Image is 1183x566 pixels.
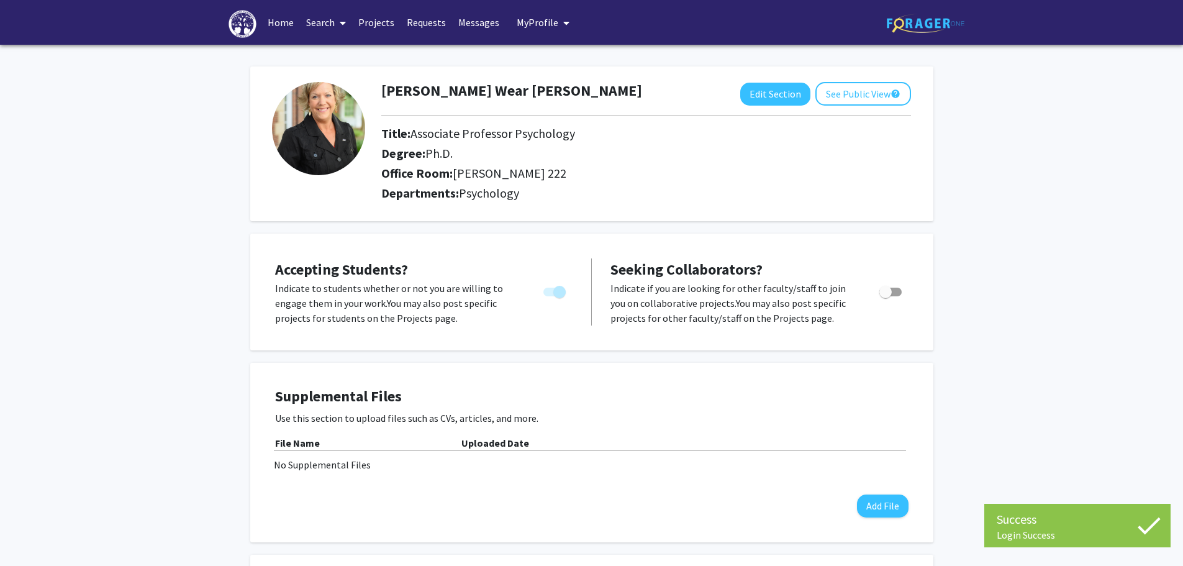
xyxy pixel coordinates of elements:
[381,82,642,100] h1: [PERSON_NAME] Wear [PERSON_NAME]
[997,510,1158,529] div: Success
[352,1,401,44] a: Projects
[857,495,909,518] button: Add File
[410,126,575,141] span: Associate Professor Psychology
[815,82,911,106] button: See Public View
[874,281,909,299] div: Toggle
[461,437,529,449] b: Uploaded Date
[275,260,408,279] span: Accepting Students?
[997,529,1158,541] div: Login Success
[453,165,566,181] span: [PERSON_NAME] 222
[459,185,519,201] span: Psychology
[275,437,320,449] b: File Name
[261,1,300,44] a: Home
[610,281,856,326] p: Indicate if you are looking for other faculty/staff to join you on collaborative projects. You ma...
[517,16,558,29] span: My Profile
[274,457,910,472] div: No Supplemental Files
[381,166,869,181] h2: Office Room:
[300,1,352,44] a: Search
[381,146,869,161] h2: Degree:
[425,145,453,161] span: Ph.D.
[275,281,520,326] p: Indicate to students whether or not you are willing to engage them in your work. You may also pos...
[610,260,763,279] span: Seeking Collaborators?
[372,186,920,201] h2: Departments:
[538,281,573,299] div: Toggle
[538,281,573,299] div: You cannot turn this off while you have active projects.
[275,411,909,426] p: Use this section to upload files such as CVs, articles, and more.
[229,10,257,38] img: High Point University Logo
[891,86,900,101] mat-icon: help
[275,388,909,406] h4: Supplemental Files
[381,126,869,141] h2: Title:
[887,14,964,33] img: ForagerOne Logo
[740,83,810,106] button: Edit Section
[401,1,452,44] a: Requests
[272,82,365,175] img: Profile Picture
[452,1,505,44] a: Messages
